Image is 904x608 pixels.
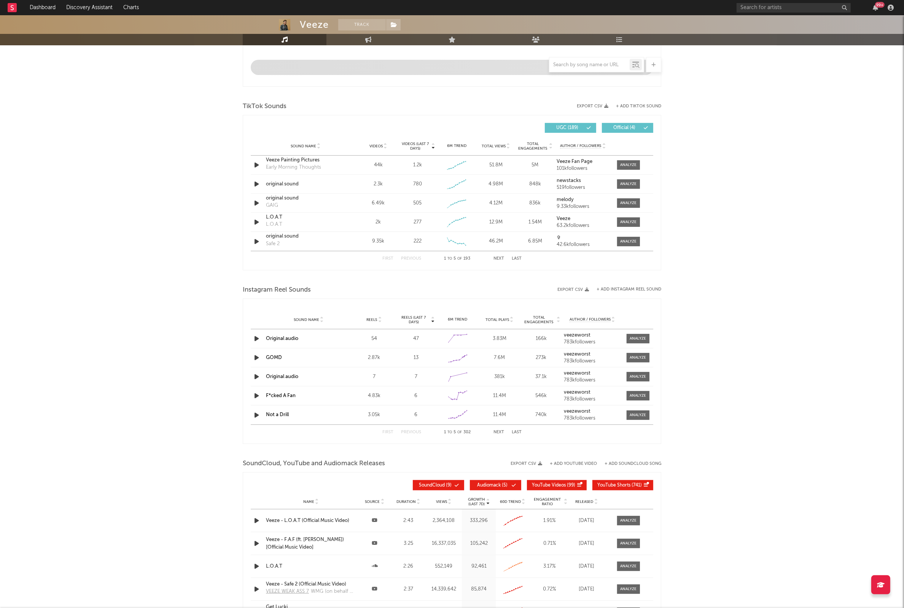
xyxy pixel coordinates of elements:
div: 6M Trend [439,143,474,149]
span: Source [365,499,380,504]
div: 54 [355,335,393,343]
strong: veezeworst [564,371,590,376]
span: Author / Followers [560,144,601,148]
div: Veeze - F.A.F (ft. [PERSON_NAME]) [Official Music Video] [266,536,356,551]
input: Search for artists [737,3,851,13]
a: veezeworst [564,390,621,395]
a: melody [557,197,610,203]
div: Early Morning Thoughts [266,164,321,171]
div: 3.83M [481,335,519,343]
a: original sound [266,195,345,202]
span: 60D Trend [500,499,521,504]
div: 6.85M [517,238,553,245]
span: Videos [369,144,383,148]
div: 836k [517,199,553,207]
strong: Veeze [557,216,570,221]
span: Reels (last 7 days) [397,315,430,324]
span: ( 741 ) [597,483,642,488]
a: Not a Drill [266,412,289,417]
div: [DATE] [571,586,602,593]
button: Next [493,257,504,261]
strong: melody [557,197,574,202]
span: ( 9 ) [418,483,453,488]
a: GOMD [266,355,282,360]
div: 783k followers [564,416,621,421]
span: Videos (last 7 days) [400,142,431,151]
button: Official(4) [602,123,653,133]
div: 546k [522,392,560,400]
div: 1.54M [517,219,553,226]
div: 2k [361,219,396,226]
span: Total Engagements [522,315,556,324]
button: + Add YouTube Video [550,462,597,466]
div: original sound [266,180,345,188]
a: L.O.A.T [266,214,345,221]
div: 519 followers [557,185,610,190]
a: veezeworst [564,371,621,376]
a: Veeze - Safe 2 (Official Music Video) [266,581,356,588]
div: 505 [413,199,422,207]
button: Audiomack(5) [470,480,521,490]
span: of [457,431,462,434]
span: Author / Followers [570,317,611,322]
a: newstacks [557,178,610,184]
div: 273k [522,354,560,362]
p: (Last 7d) [468,502,485,506]
span: of [458,257,462,260]
button: Last [512,430,522,434]
span: TikTok Sounds [243,102,286,111]
div: 3.17 % [532,563,568,570]
div: [DATE] [571,563,602,570]
div: 6 [397,392,435,400]
a: Original audio [266,336,298,341]
div: 740k [522,411,560,419]
a: Veeze Painting Pictures [266,156,345,164]
div: 2,364,108 [427,517,460,525]
div: 105,242 [464,540,494,547]
span: Sound Name [291,144,316,148]
div: 848k [517,180,553,188]
div: 277 [414,219,422,226]
span: Released [576,499,594,504]
a: original sound [266,233,345,240]
div: 0.72 % [532,586,568,593]
div: 7 [355,373,393,381]
div: L.O.A.T [266,221,282,228]
div: 783k followers [564,340,621,345]
span: Audiomack [477,483,501,488]
span: Total Views [482,144,506,148]
div: 1 5 193 [436,254,478,263]
span: SoundCloud [419,483,445,488]
button: First [382,257,393,261]
div: 1.2k [413,161,422,169]
div: 783k followers [564,397,621,402]
div: 780 [413,180,422,188]
div: 783k followers [564,359,621,364]
strong: Veeze Fan Page [557,159,592,164]
div: 3.05k [355,411,393,419]
span: YouTube Videos [532,483,566,488]
div: [DATE] [571,540,602,547]
div: 92,461 [464,563,494,570]
div: 2.3k [361,180,396,188]
div: 51.8M [478,161,514,169]
div: 3:25 [393,540,423,547]
a: L.O.A.T [266,563,356,570]
div: 6M Trend [439,317,477,322]
div: + Add YouTube Video [542,462,597,466]
span: ( 99 ) [532,483,575,488]
a: Veeze - L.O.A.T (Official Music Video) [266,517,356,525]
strong: veezeworst [564,333,590,338]
span: SoundCloud, YouTube and Audiomack Releases [243,459,385,468]
div: 99 + [875,2,885,8]
span: Name [303,499,314,504]
div: 166k [522,335,560,343]
span: Total Engagements [517,142,548,151]
button: Export CSV [557,287,589,292]
div: 16,337,035 [427,540,460,547]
